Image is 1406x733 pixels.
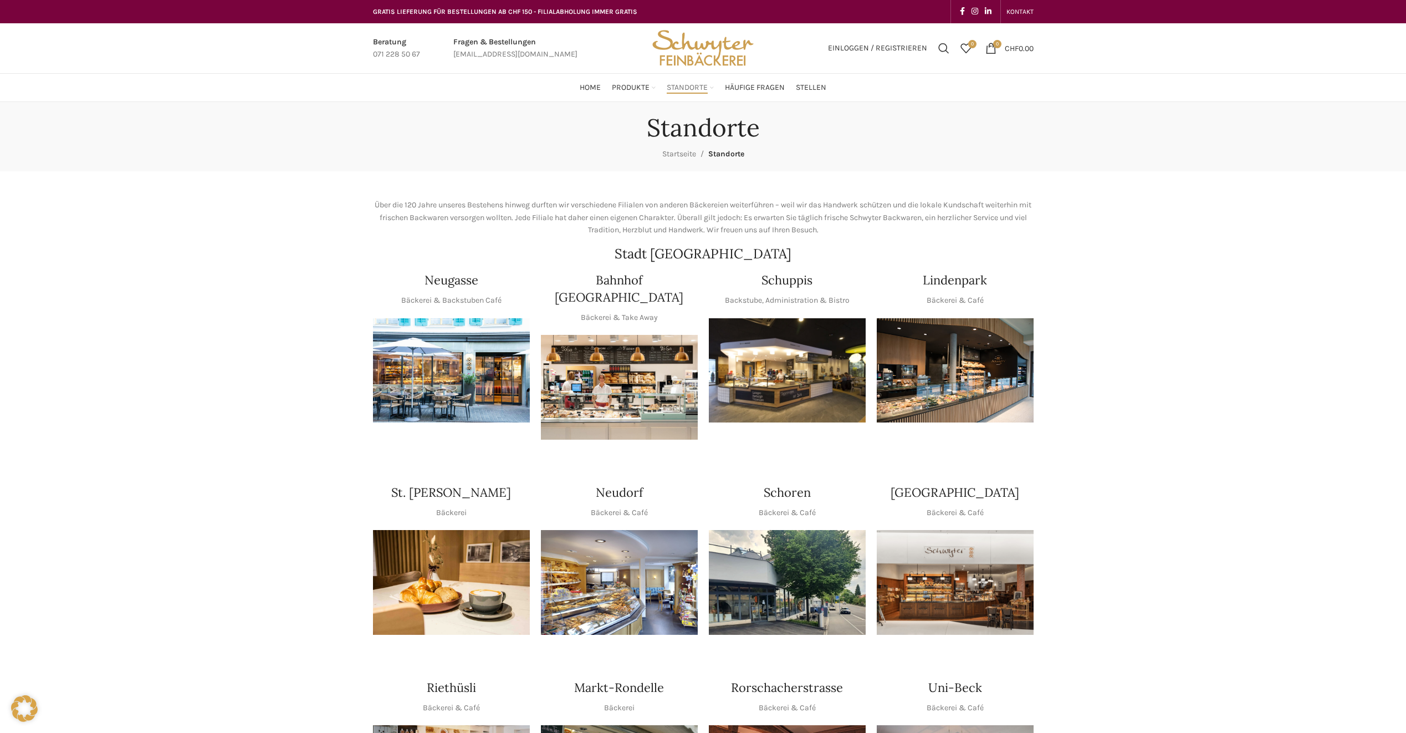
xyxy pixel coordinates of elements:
a: Suchen [933,37,955,59]
span: Stellen [796,83,826,93]
p: Bäckerei & Café [927,507,984,519]
p: Bäckerei & Café [927,294,984,307]
p: Bäckerei & Café [759,507,816,519]
a: Home [580,77,601,99]
p: Backstube, Administration & Bistro [725,294,850,307]
a: Stellen [796,77,826,99]
a: Häufige Fragen [725,77,785,99]
div: Meine Wunschliste [955,37,977,59]
h4: [GEOGRAPHIC_DATA] [891,484,1019,501]
span: 0 [968,40,976,48]
span: Produkte [612,83,650,93]
img: Neudorf_1 [541,530,698,635]
img: 0842cc03-b884-43c1-a0c9-0889ef9087d6 copy [709,530,866,635]
a: Facebook social link [957,4,968,19]
a: 0 CHF0.00 [980,37,1039,59]
p: Über die 120 Jahre unseres Bestehens hinweg durften wir verschiedene Filialen von anderen Bäckere... [373,199,1034,236]
img: Bäckerei Schwyter [648,23,757,73]
p: Bäckerei & Café [927,702,984,714]
h4: Schoren [764,484,811,501]
h4: Uni-Beck [928,679,982,696]
span: KONTAKT [1006,8,1034,16]
span: Standorte [708,149,744,159]
p: Bäckerei [604,702,635,714]
a: Site logo [648,43,757,52]
a: 0 [955,37,977,59]
p: Bäckerei & Take Away [581,312,658,324]
img: Bahnhof St. Gallen [541,335,698,440]
h4: Rorschacherstrasse [731,679,843,696]
span: Home [580,83,601,93]
a: Startseite [662,149,696,159]
p: Bäckerei & Backstuben Café [401,294,502,307]
img: Neugasse [373,318,530,423]
a: Standorte [667,77,714,99]
span: GRATIS LIEFERUNG FÜR BESTELLUNGEN AB CHF 150 - FILIALABHOLUNG IMMER GRATIS [373,8,637,16]
img: 150130-Schwyter-013 [709,318,866,423]
img: schwyter-23 [373,530,530,635]
a: Einloggen / Registrieren [822,37,933,59]
h1: Standorte [647,113,760,142]
span: Standorte [667,83,708,93]
p: Bäckerei & Café [759,702,816,714]
bdi: 0.00 [1005,43,1034,53]
a: Linkedin social link [981,4,995,19]
div: Secondary navigation [1001,1,1039,23]
img: 017-e1571925257345 [877,318,1034,423]
p: Bäckerei & Café [423,702,480,714]
h4: Lindenpark [923,272,987,289]
span: 0 [993,40,1001,48]
h4: Neugasse [425,272,478,289]
a: Produkte [612,77,656,99]
a: Infobox link [453,36,577,61]
h4: Neudorf [596,484,643,501]
a: KONTAKT [1006,1,1034,23]
img: Schwyter-1800x900 [877,530,1034,635]
h4: Riethüsli [427,679,476,696]
div: Main navigation [367,77,1039,99]
p: Bäckerei [436,507,467,519]
h4: Bahnhof [GEOGRAPHIC_DATA] [541,272,698,306]
a: Infobox link [373,36,420,61]
span: Einloggen / Registrieren [828,44,927,52]
p: Bäckerei & Café [591,507,648,519]
h2: Stadt [GEOGRAPHIC_DATA] [373,247,1034,261]
a: Instagram social link [968,4,981,19]
span: CHF [1005,43,1019,53]
h4: St. [PERSON_NAME] [391,484,511,501]
span: Häufige Fragen [725,83,785,93]
h4: Markt-Rondelle [574,679,664,696]
h4: Schuppis [761,272,812,289]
